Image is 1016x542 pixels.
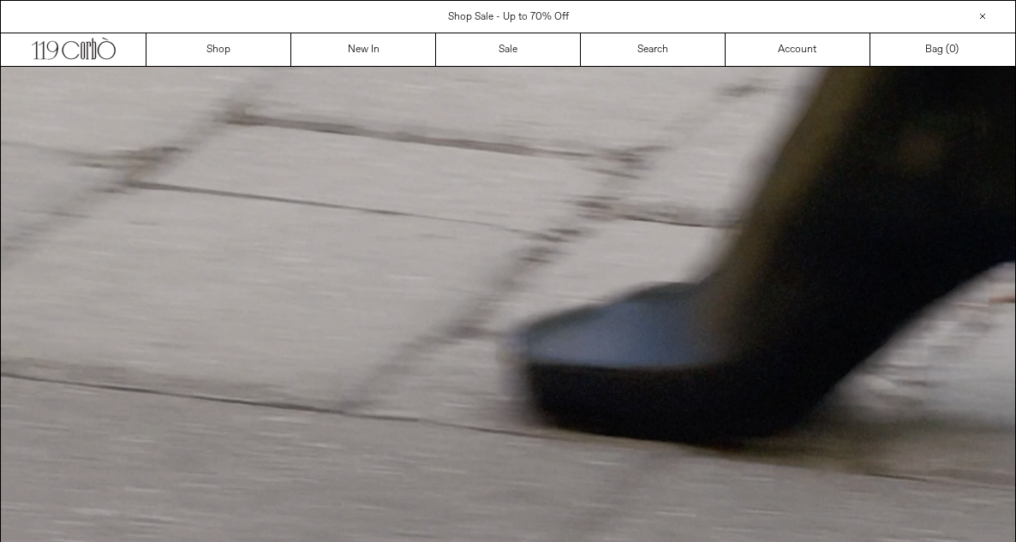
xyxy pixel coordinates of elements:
a: Sale [436,33,581,66]
span: 0 [949,43,955,57]
span: ) [949,42,959,57]
a: Account [726,33,870,66]
a: Shop [146,33,291,66]
a: Bag () [870,33,1015,66]
a: Search [581,33,726,66]
a: New In [291,33,436,66]
a: Shop Sale - Up to 70% Off [448,10,569,24]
